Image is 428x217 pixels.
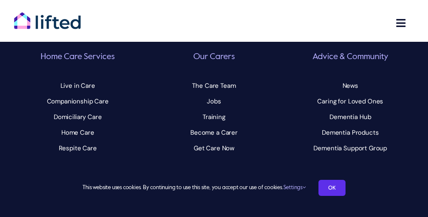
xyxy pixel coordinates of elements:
[149,94,279,109] a: Jobs
[149,78,279,93] a: The Care Team
[61,126,94,139] span: Home Care
[149,109,279,125] a: Training
[203,110,225,124] span: Training
[317,95,383,108] span: Caring for Loved Ones
[329,110,371,124] span: Dementia Hub
[285,78,415,93] a: News
[149,78,279,156] nav: Our Carers
[313,141,387,155] span: Dementia Support Group
[13,141,143,156] a: Respite Care
[285,109,415,125] a: Dementia Hub
[14,12,81,20] a: lifted-logo
[149,52,279,63] h6: Our Carers
[54,110,102,124] span: Domiciliary Care
[60,79,95,92] span: Live in Care
[192,79,236,92] span: The Care Team
[285,78,415,156] nav: Advice & Community
[13,109,143,125] a: Domiciliary Care
[285,94,415,109] a: Caring for Loved Ones
[285,141,415,156] a: Dementia Support Group
[190,126,238,139] span: Become a Carer
[318,180,346,196] a: OK
[13,78,143,156] nav: Home Care Services
[82,181,305,195] span: This website uses cookies. By continuing to use this site, you accept our use of cookies.
[285,125,415,140] a: Dementia Products
[149,141,279,156] a: Get Care Now
[13,52,143,63] h6: Home Care Services
[13,125,143,140] a: Home Care
[13,94,143,109] a: Companionship Care
[285,52,415,63] h6: Advice & Community
[13,78,143,93] a: Live in Care
[283,185,306,190] a: Settings
[149,125,279,140] a: Become a Carer
[343,79,358,92] span: News
[314,13,414,33] nav: Main Menu
[194,141,234,155] span: Get Care Now
[322,126,379,139] span: Dementia Products
[59,141,97,155] span: Respite Care
[207,95,221,108] span: Jobs
[47,95,109,108] span: Companionship Care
